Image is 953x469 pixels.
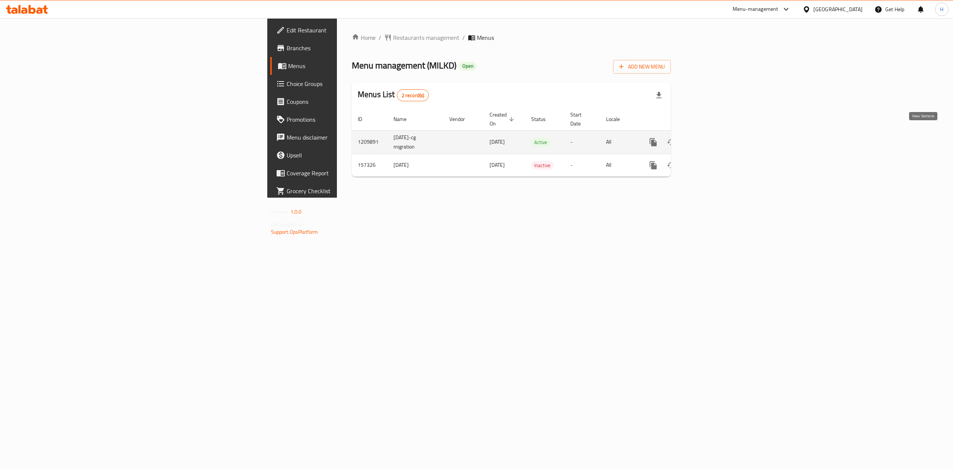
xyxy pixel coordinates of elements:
[287,151,421,160] span: Upsell
[600,154,638,176] td: All
[606,115,630,124] span: Locale
[287,79,421,88] span: Choice Groups
[619,62,665,71] span: Add New Menu
[638,108,722,131] th: Actions
[270,128,427,146] a: Menu disclaimer
[564,130,600,154] td: -
[662,156,680,174] button: Change Status
[352,33,671,42] nav: breadcrumb
[352,108,722,177] table: enhanced table
[733,5,778,14] div: Menu-management
[270,21,427,39] a: Edit Restaurant
[393,115,416,124] span: Name
[459,63,476,69] span: Open
[940,5,943,13] span: H
[271,207,289,217] span: Version:
[287,115,421,124] span: Promotions
[564,154,600,176] td: -
[287,44,421,52] span: Branches
[531,138,550,147] span: Active
[644,156,662,174] button: more
[531,115,555,124] span: Status
[490,160,505,170] span: [DATE]
[270,164,427,182] a: Coverage Report
[600,130,638,154] td: All
[397,92,429,99] span: 2 record(s)
[287,186,421,195] span: Grocery Checklist
[397,89,429,101] div: Total records count
[288,61,421,70] span: Menus
[270,93,427,111] a: Coupons
[531,161,554,170] span: Inactive
[270,111,427,128] a: Promotions
[662,133,680,151] button: Change Status
[490,110,516,128] span: Created On
[644,133,662,151] button: more
[271,220,305,229] span: Get support on:
[287,97,421,106] span: Coupons
[813,5,863,13] div: [GEOGRAPHIC_DATA]
[477,33,494,42] span: Menus
[462,33,465,42] li: /
[650,86,668,104] div: Export file
[270,146,427,164] a: Upsell
[270,75,427,93] a: Choice Groups
[290,207,302,217] span: 1.0.0
[358,89,429,101] h2: Menus List
[287,133,421,142] span: Menu disclaimer
[287,26,421,35] span: Edit Restaurant
[287,169,421,178] span: Coverage Report
[459,62,476,71] div: Open
[270,57,427,75] a: Menus
[490,137,505,147] span: [DATE]
[613,60,671,74] button: Add New Menu
[270,182,427,200] a: Grocery Checklist
[358,115,372,124] span: ID
[570,110,591,128] span: Start Date
[449,115,475,124] span: Vendor
[270,39,427,57] a: Branches
[271,227,318,237] a: Support.OpsPlatform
